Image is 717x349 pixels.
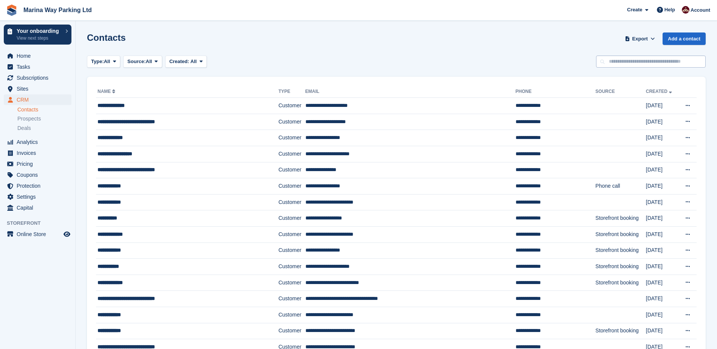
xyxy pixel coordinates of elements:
p: Your onboarding [17,28,62,34]
span: Online Store [17,229,62,239]
td: [DATE] [646,307,678,323]
td: [DATE] [646,275,678,291]
span: Storefront [7,219,75,227]
span: CRM [17,94,62,105]
td: [DATE] [646,146,678,162]
td: [DATE] [646,194,678,210]
td: Customer [279,162,305,178]
p: View next steps [17,35,62,42]
span: Home [17,51,62,61]
a: menu [4,83,71,94]
span: Export [632,35,648,43]
td: Customer [279,307,305,323]
span: Tasks [17,62,62,72]
td: [DATE] [646,210,678,227]
a: menu [4,51,71,61]
span: Coupons [17,170,62,180]
a: menu [4,191,71,202]
a: Name [98,89,117,94]
td: Customer [279,114,305,130]
td: [DATE] [646,242,678,259]
td: Storefront booking [595,275,646,291]
td: Storefront booking [595,226,646,242]
span: Deals [17,125,31,132]
a: menu [4,159,71,169]
th: Email [305,86,516,98]
td: Storefront booking [595,210,646,227]
a: menu [4,73,71,83]
a: Preview store [62,230,71,239]
td: Storefront booking [595,259,646,275]
span: Help [664,6,675,14]
td: Customer [279,178,305,195]
td: Customer [279,242,305,259]
a: menu [4,62,71,72]
span: Create [627,6,642,14]
td: [DATE] [646,162,678,178]
td: [DATE] [646,291,678,307]
td: Customer [279,98,305,114]
td: [DATE] [646,114,678,130]
th: Source [595,86,646,98]
a: menu [4,148,71,158]
td: Customer [279,226,305,242]
th: Phone [516,86,596,98]
td: Phone call [595,178,646,195]
a: menu [4,170,71,180]
a: Your onboarding View next steps [4,25,71,45]
td: Customer [279,275,305,291]
span: Protection [17,181,62,191]
h1: Contacts [87,32,126,43]
span: Settings [17,191,62,202]
a: menu [4,202,71,213]
a: menu [4,229,71,239]
td: Customer [279,146,305,162]
button: Export [623,32,657,45]
a: Created [646,89,674,94]
span: Sites [17,83,62,94]
a: Add a contact [663,32,706,45]
th: Type [279,86,305,98]
td: Customer [279,259,305,275]
td: [DATE] [646,98,678,114]
a: menu [4,137,71,147]
span: Analytics [17,137,62,147]
td: Customer [279,130,305,146]
a: Contacts [17,106,71,113]
button: Created: All [165,56,207,68]
td: [DATE] [646,178,678,195]
span: All [104,58,110,65]
a: menu [4,94,71,105]
td: Storefront booking [595,323,646,339]
td: Customer [279,291,305,307]
td: [DATE] [646,130,678,146]
td: Customer [279,210,305,227]
td: [DATE] [646,226,678,242]
a: Deals [17,124,71,132]
a: menu [4,181,71,191]
span: All [190,59,197,64]
td: Storefront booking [595,242,646,259]
span: All [146,58,152,65]
img: stora-icon-8386f47178a22dfd0bd8f6a31ec36ba5ce8667c1dd55bd0f319d3a0aa187defe.svg [6,5,17,16]
td: Customer [279,323,305,339]
a: Prospects [17,115,71,123]
img: Daniel Finn [682,6,689,14]
td: [DATE] [646,259,678,275]
span: Invoices [17,148,62,158]
span: Capital [17,202,62,213]
span: Account [691,6,710,14]
button: Type: All [87,56,120,68]
button: Source: All [123,56,162,68]
span: Subscriptions [17,73,62,83]
span: Prospects [17,115,41,122]
td: Customer [279,194,305,210]
span: Pricing [17,159,62,169]
span: Type: [91,58,104,65]
span: Created: [169,59,189,64]
td: [DATE] [646,323,678,339]
span: Source: [127,58,146,65]
a: Marina Way Parking Ltd [20,4,95,16]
